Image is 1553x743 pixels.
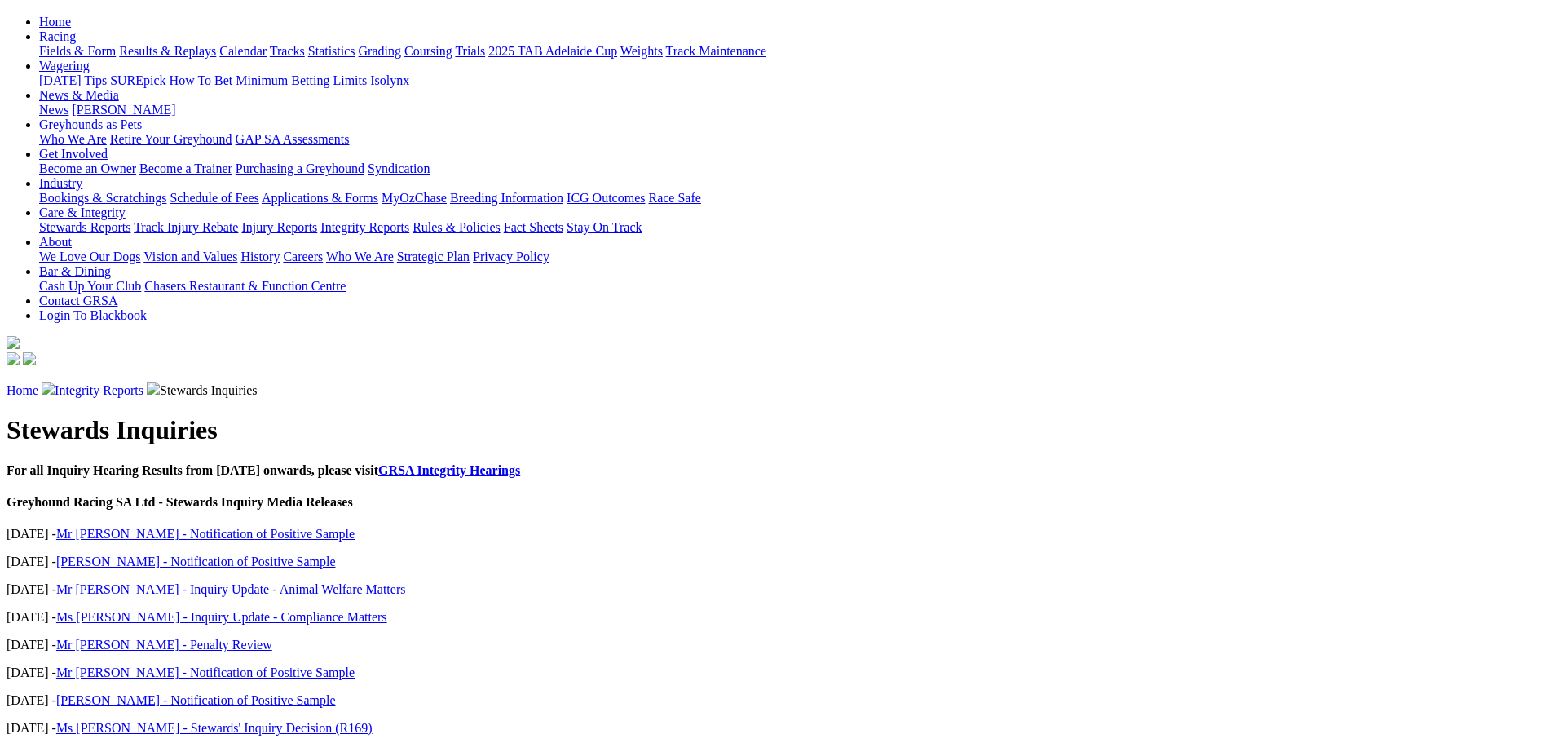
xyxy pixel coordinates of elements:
div: Get Involved [39,161,1546,176]
a: Results & Replays [119,44,216,58]
a: Privacy Policy [473,250,549,263]
a: Schedule of Fees [170,191,258,205]
a: Login To Blackbook [39,308,147,322]
a: MyOzChase [382,191,447,205]
a: Careers [283,250,323,263]
a: Racing [39,29,76,43]
a: Stewards Reports [39,220,130,234]
a: Care & Integrity [39,206,126,219]
img: chevron-right.svg [147,382,160,395]
a: Who We Are [39,132,107,146]
a: Wagering [39,59,90,73]
p: [DATE] - [7,693,1546,708]
a: Greyhounds as Pets [39,117,142,131]
p: [DATE] - [7,582,1546,597]
div: Industry [39,191,1546,206]
div: Greyhounds as Pets [39,132,1546,147]
a: How To Bet [170,73,233,87]
a: Ms [PERSON_NAME] - Inquiry Update - Compliance Matters [56,610,387,624]
a: GAP SA Assessments [236,132,350,146]
p: Stewards Inquiries [7,382,1546,398]
a: [DATE] Tips [39,73,107,87]
img: logo-grsa-white.png [7,336,20,349]
p: [DATE] - [7,527,1546,542]
a: Fact Sheets [504,220,563,234]
h4: Greyhound Racing SA Ltd - Stewards Inquiry Media Releases [7,495,1546,510]
h1: Stewards Inquiries [7,415,1546,445]
a: Ms [PERSON_NAME] - Stewards' Inquiry Decision (R169) [56,721,373,735]
a: Minimum Betting Limits [236,73,367,87]
img: facebook.svg [7,352,20,365]
a: SUREpick [110,73,165,87]
a: Rules & Policies [413,220,501,234]
a: Mr [PERSON_NAME] - Notification of Positive Sample [56,527,355,541]
a: GRSA Integrity Hearings [378,463,520,477]
a: Race Safe [648,191,700,205]
a: Chasers Restaurant & Function Centre [144,279,346,293]
p: [DATE] - [7,610,1546,625]
a: Syndication [368,161,430,175]
div: About [39,250,1546,264]
a: Become a Trainer [139,161,232,175]
a: Strategic Plan [397,250,470,263]
a: Home [39,15,71,29]
a: Integrity Reports [55,383,143,397]
a: News & Media [39,88,119,102]
a: Track Injury Rebate [134,220,238,234]
a: Calendar [219,44,267,58]
p: [DATE] - [7,721,1546,736]
a: Tracks [270,44,305,58]
a: Statistics [308,44,355,58]
a: Home [7,383,38,397]
a: Industry [39,176,82,190]
a: Who We Are [326,250,394,263]
img: chevron-right.svg [42,382,55,395]
a: News [39,103,68,117]
a: Purchasing a Greyhound [236,161,364,175]
a: Trials [455,44,485,58]
div: Bar & Dining [39,279,1546,294]
b: For all Inquiry Hearing Results from [DATE] onwards, please visit [7,463,520,477]
a: Mr [PERSON_NAME] - Penalty Review [56,638,272,652]
a: Mr [PERSON_NAME] - Notification of Positive Sample [56,666,355,679]
a: ICG Outcomes [567,191,645,205]
a: Integrity Reports [320,220,409,234]
a: Retire Your Greyhound [110,132,232,146]
a: [PERSON_NAME] [72,103,175,117]
div: Wagering [39,73,1546,88]
a: [PERSON_NAME] - Notification of Positive Sample [56,693,336,707]
a: Get Involved [39,147,108,161]
a: Bookings & Scratchings [39,191,166,205]
a: Coursing [404,44,452,58]
a: About [39,235,72,249]
a: Injury Reports [241,220,317,234]
p: [DATE] - [7,638,1546,652]
a: Become an Owner [39,161,136,175]
div: Care & Integrity [39,220,1546,235]
p: [DATE] - [7,555,1546,569]
img: twitter.svg [23,352,36,365]
a: Grading [359,44,401,58]
a: 2025 TAB Adelaide Cup [488,44,617,58]
a: Weights [620,44,663,58]
a: Bar & Dining [39,264,111,278]
a: We Love Our Dogs [39,250,140,263]
a: Applications & Forms [262,191,378,205]
a: Stay On Track [567,220,642,234]
a: Cash Up Your Club [39,279,141,293]
a: Mr [PERSON_NAME] - Inquiry Update - Animal Welfare Matters [56,582,406,596]
a: Isolynx [370,73,409,87]
a: Fields & Form [39,44,116,58]
p: [DATE] - [7,666,1546,680]
a: Contact GRSA [39,294,117,307]
div: News & Media [39,103,1546,117]
div: Racing [39,44,1546,59]
a: Breeding Information [450,191,563,205]
a: [PERSON_NAME] - Notification of Positive Sample [56,555,336,568]
a: Track Maintenance [666,44,766,58]
a: Vision and Values [143,250,237,263]
a: History [240,250,280,263]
